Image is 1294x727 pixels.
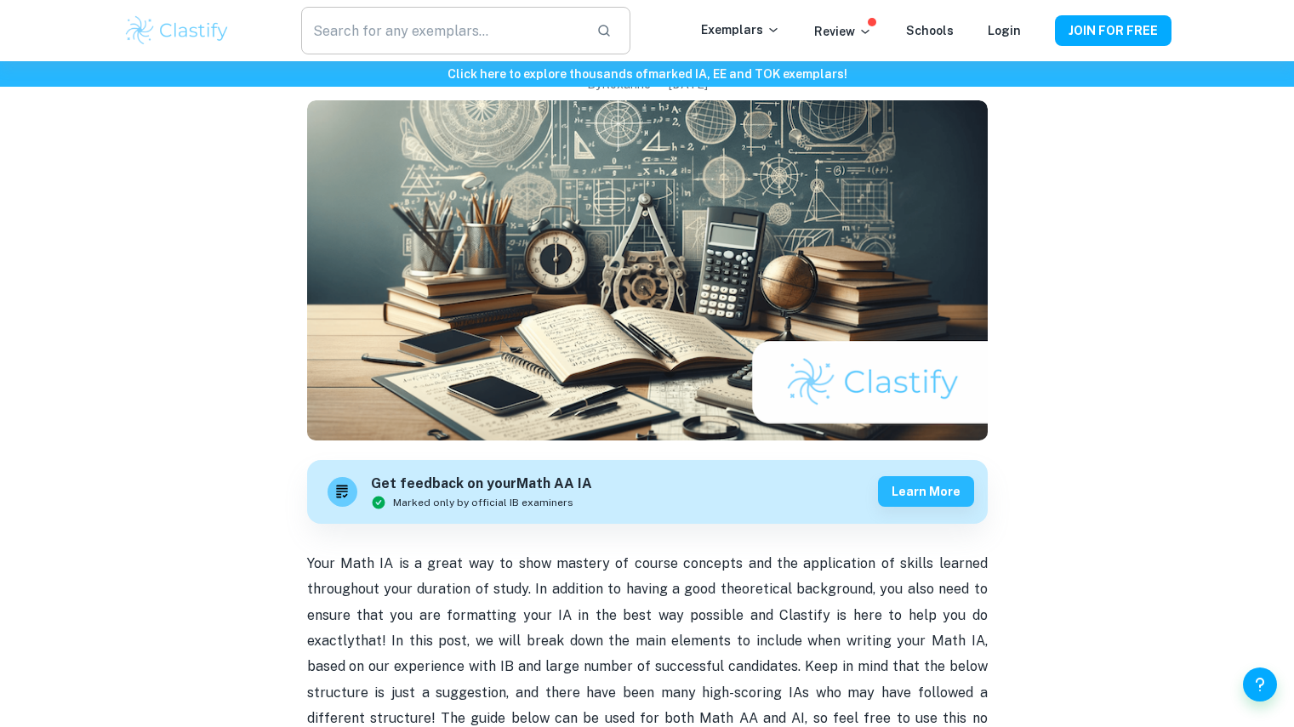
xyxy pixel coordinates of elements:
img: Math IA Format and Structure cover image [307,100,988,440]
p: Exemplars [701,20,780,39]
a: Login [988,24,1021,37]
button: JOIN FOR FREE [1055,15,1171,46]
p: Review [814,22,872,41]
input: Search for any exemplars... [301,7,582,54]
button: Learn more [878,476,974,507]
a: Get feedback on yourMath AA IAMarked only by official IB examinersLearn more [307,460,988,524]
span: Marked only by official IB examiners [393,495,573,510]
a: Schools [906,24,954,37]
h6: Click here to explore thousands of marked IA, EE and TOK exemplars ! [3,65,1291,83]
button: Help and Feedback [1243,667,1277,701]
img: Clastify logo [123,14,231,48]
h6: Get feedback on your Math AA IA [371,474,592,495]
